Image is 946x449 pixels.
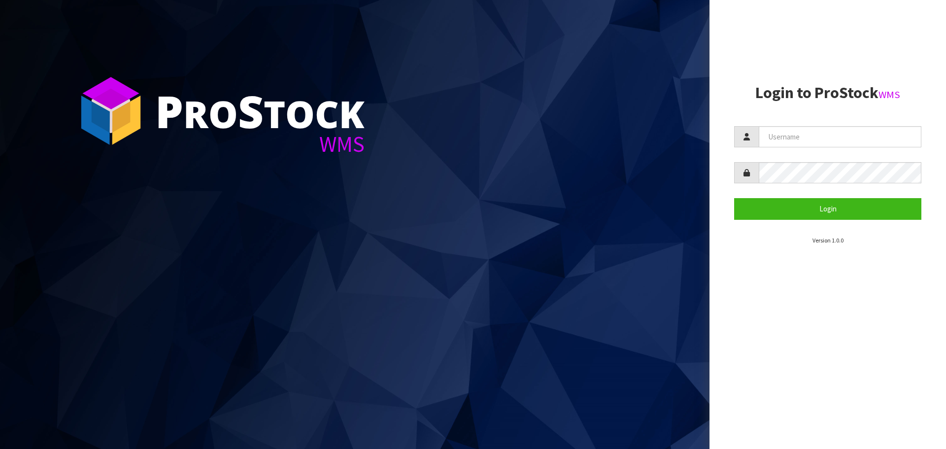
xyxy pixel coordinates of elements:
[878,88,900,101] small: WMS
[759,126,921,147] input: Username
[155,81,183,141] span: P
[155,89,365,133] div: ro tock
[812,237,844,244] small: Version 1.0.0
[734,198,921,219] button: Login
[238,81,264,141] span: S
[734,84,921,102] h2: Login to ProStock
[74,74,148,148] img: ProStock Cube
[155,133,365,155] div: WMS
